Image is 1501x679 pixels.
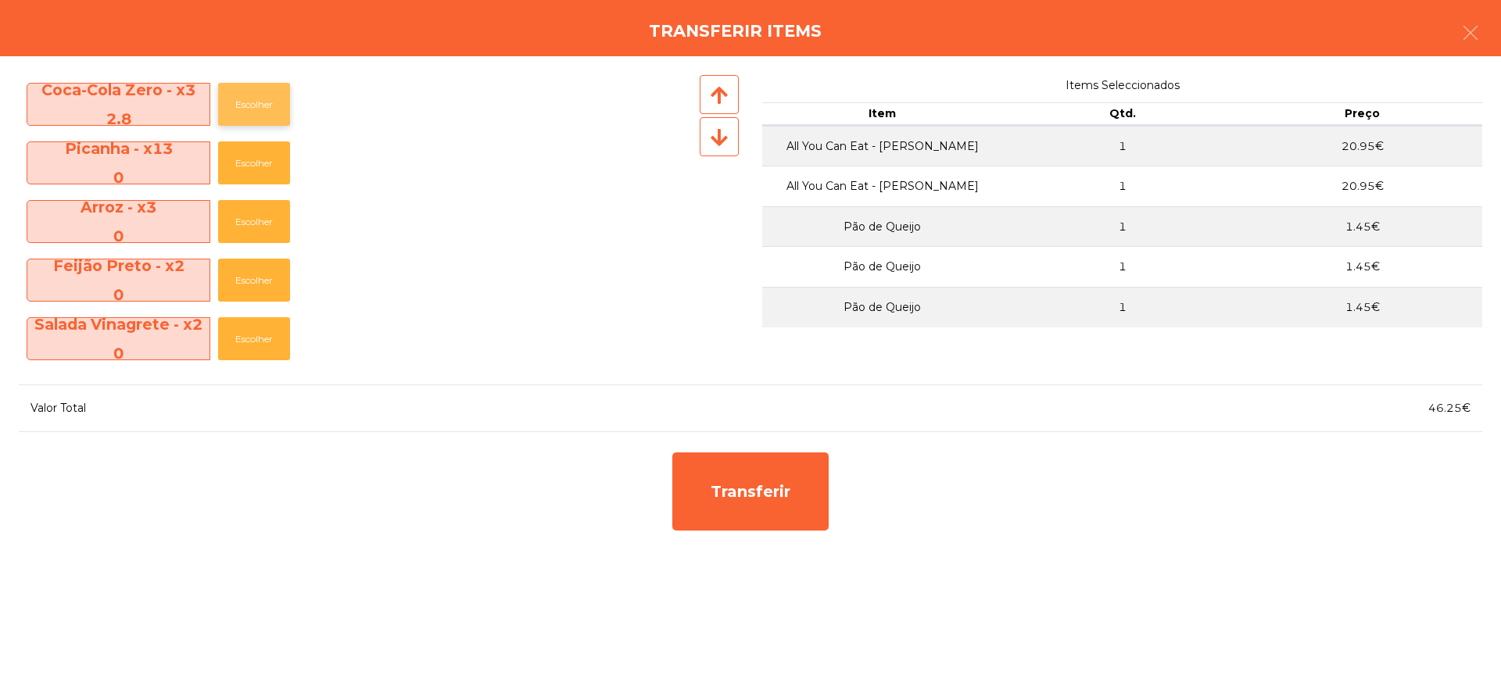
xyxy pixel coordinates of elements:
span: Coca-Cola Zero - x3 [27,76,210,133]
div: 0 [27,281,210,309]
td: Pão de Queijo [762,287,1002,327]
span: Salada Vinagrete - x2 [27,310,210,367]
span: 46.25€ [1428,401,1471,415]
td: 20.95€ [1242,126,1482,166]
button: Escolher [218,317,290,360]
button: Escolher [218,200,290,243]
div: Transferir [672,452,829,531]
span: Arroz - x3 [27,193,210,250]
td: 1 [1002,287,1242,327]
td: 1.45€ [1242,287,1482,327]
td: All You Can Eat - [PERSON_NAME] [762,126,1002,166]
span: Picanha - x13 [27,134,210,191]
td: Pão de Queijo [762,206,1002,247]
button: Escolher [218,259,290,302]
button: Escolher [218,83,290,126]
td: 1 [1002,126,1242,166]
th: Preço [1242,102,1482,126]
td: 1 [1002,166,1242,206]
td: 20.95€ [1242,166,1482,206]
th: Item [762,102,1002,126]
button: Escolher [218,141,290,184]
span: Feijão Preto - x2 [27,252,210,309]
td: 1 [1002,246,1242,287]
h4: Transferir items [649,20,822,43]
span: Valor Total [30,401,86,415]
th: Qtd. [1002,102,1242,126]
div: 2.8 [27,105,210,133]
td: 1 [1002,206,1242,247]
div: 0 [27,163,210,191]
td: 1.45€ [1242,246,1482,287]
div: 0 [27,222,210,250]
td: All You Can Eat - [PERSON_NAME] [762,166,1002,206]
span: Batatas Fritas - x5 [27,369,210,426]
span: Items Seleccionados [762,75,1482,96]
div: 0 [27,339,210,367]
td: Pão de Queijo [762,246,1002,287]
td: 1.45€ [1242,206,1482,247]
